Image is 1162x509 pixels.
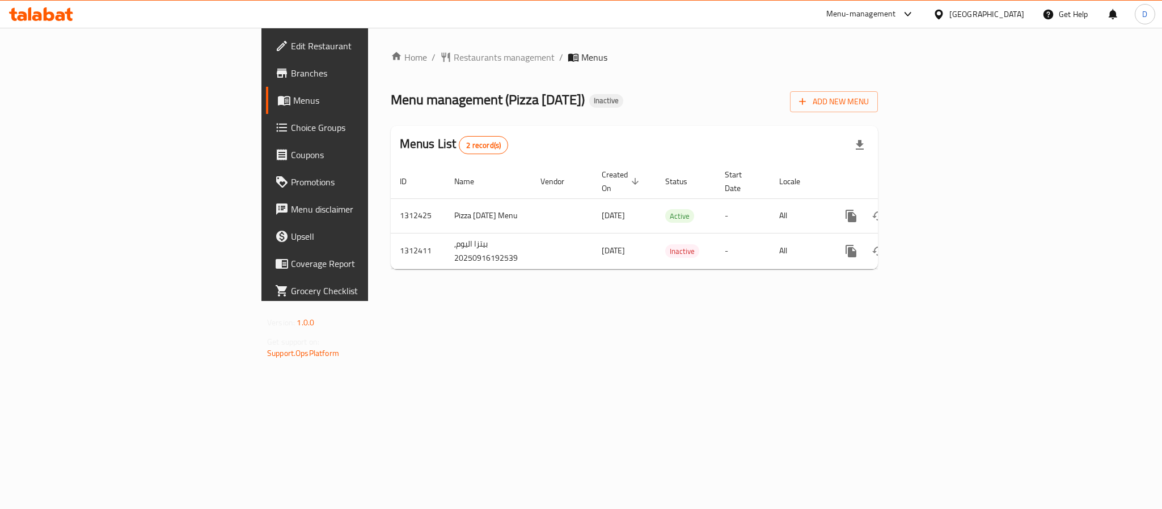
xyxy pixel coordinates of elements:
span: Choice Groups [291,121,446,134]
div: Total records count [459,136,508,154]
span: Start Date [725,168,757,195]
span: Edit Restaurant [291,39,446,53]
div: Export file [846,132,873,159]
span: Menu disclaimer [291,202,446,216]
a: Choice Groups [266,114,455,141]
span: 2 record(s) [459,140,508,151]
td: All [770,198,829,233]
a: Promotions [266,168,455,196]
li: / [559,50,563,64]
div: Active [665,209,694,223]
a: Restaurants management [440,50,555,64]
a: Edit Restaurant [266,32,455,60]
table: enhanced table [391,164,956,269]
td: All [770,233,829,269]
a: Coupons [266,141,455,168]
span: Inactive [665,245,699,258]
span: Menu management ( Pizza [DATE] ) [391,87,585,112]
span: Locale [779,175,815,188]
span: Status [665,175,702,188]
div: Inactive [589,94,623,108]
nav: breadcrumb [391,50,878,64]
span: Coupons [291,148,446,162]
span: Version: [267,315,295,330]
button: more [838,202,865,230]
a: Upsell [266,223,455,250]
td: - [716,198,770,233]
td: Pizza [DATE] Menu [445,198,531,233]
span: Grocery Checklist [291,284,446,298]
div: Inactive [665,244,699,258]
span: D [1142,8,1147,20]
span: Menus [581,50,607,64]
h2: Menus List [400,135,508,154]
a: Menus [266,87,455,114]
span: Created On [602,168,643,195]
span: ID [400,175,421,188]
span: Name [454,175,489,188]
a: Branches [266,60,455,87]
span: Add New Menu [799,95,869,109]
th: Actions [829,164,956,199]
button: more [838,237,865,265]
a: Menu disclaimer [266,196,455,223]
a: Grocery Checklist [266,277,455,304]
span: [DATE] [602,208,625,223]
span: Menus [293,94,446,107]
a: Coverage Report [266,250,455,277]
span: Get support on: [267,334,319,349]
a: Support.OpsPlatform [267,346,339,360]
span: Coverage Report [291,257,446,270]
span: 1.0.0 [297,315,314,330]
td: - [716,233,770,269]
button: Change Status [865,202,892,230]
span: Active [665,210,694,223]
span: [DATE] [602,243,625,258]
span: Restaurants management [454,50,555,64]
span: Inactive [589,96,623,105]
span: Vendor [540,175,579,188]
div: [GEOGRAPHIC_DATA] [949,8,1024,20]
td: بيتزا اليوم, 20250916192539 [445,233,531,269]
button: Add New Menu [790,91,878,112]
span: Promotions [291,175,446,189]
button: Change Status [865,237,892,265]
div: Menu-management [826,7,896,21]
span: Branches [291,66,446,80]
span: Upsell [291,230,446,243]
